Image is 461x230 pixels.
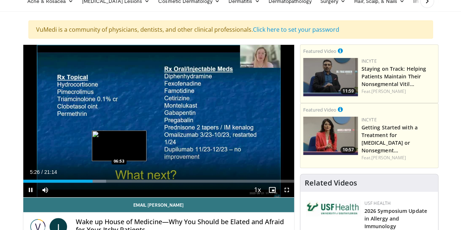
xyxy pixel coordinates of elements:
[362,155,435,161] div: Feat.
[362,58,377,64] a: Incyte
[265,183,280,197] button: Enable picture-in-picture mode
[362,117,377,123] a: Incyte
[303,117,358,155] img: e02a99de-beb8-4d69-a8cb-018b1ffb8f0c.png.150x105_q85_crop-smart_upscale.jpg
[250,183,265,197] button: Playback Rate
[306,200,361,216] img: 6ba8804a-8538-4002-95e7-a8f8012d4a11.png.150x105_q85_autocrop_double_scale_upscale_version-0.2.jpg
[303,58,358,96] img: fe0751a3-754b-4fa7-bfe3-852521745b57.png.150x105_q85_crop-smart_upscale.jpg
[340,147,356,153] span: 10:57
[23,198,294,212] a: Email [PERSON_NAME]
[364,207,427,230] a: 2026 Symposium Update in Allergy and Immunology
[362,65,426,87] a: Staying on Track: Helping Patients Maintain Their Nonsegmental Vitil…
[303,48,336,54] small: Featured Video
[303,117,358,155] a: 10:57
[303,106,336,113] small: Featured Video
[23,45,294,198] video-js: Video Player
[364,200,391,206] a: USF Health
[362,88,435,95] div: Feat.
[38,183,52,197] button: Mute
[30,169,40,175] span: 5:26
[23,183,38,197] button: Pause
[44,169,57,175] span: 21:14
[42,169,43,175] span: /
[280,183,294,197] button: Fullscreen
[92,130,146,161] img: image.jpeg
[340,88,356,94] span: 11:59
[371,155,406,161] a: [PERSON_NAME]
[23,180,294,183] div: Progress Bar
[303,58,358,96] a: 11:59
[371,88,406,94] a: [PERSON_NAME]
[362,124,418,154] a: Getting Started with a Treatment for [MEDICAL_DATA] or Nonsegment…
[305,179,357,187] h4: Related Videos
[253,26,339,34] a: Click here to set your password
[28,20,433,39] div: VuMedi is a community of physicians, dentists, and other clinical professionals.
